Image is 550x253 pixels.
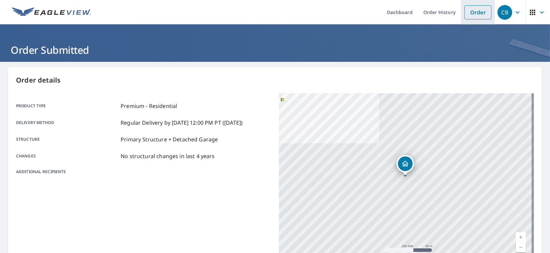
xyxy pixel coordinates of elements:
p: Regular Delivery by [DATE] 12:00 PM PT ([DATE]) [121,119,243,127]
div: Dropped pin, building 1, Residential property, 1938 South St Coventry, CT 06238 [397,155,414,176]
h1: Order Submitted [8,43,542,57]
p: Premium - Residential [121,102,177,110]
p: Changes [16,152,118,160]
p: Order details [16,75,534,85]
p: No structural changes in last 4 years [121,152,215,160]
p: Additional recipients [16,169,118,175]
a: Current Level 17, Zoom In [516,232,526,242]
a: Order [464,5,492,19]
p: Product type [16,102,118,110]
p: Delivery method [16,119,118,127]
div: CB [498,5,512,20]
p: Primary Structure + Detached Garage [121,135,218,143]
p: Structure [16,135,118,143]
img: EV Logo [12,7,91,17]
a: Current Level 17, Zoom Out [516,242,526,252]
